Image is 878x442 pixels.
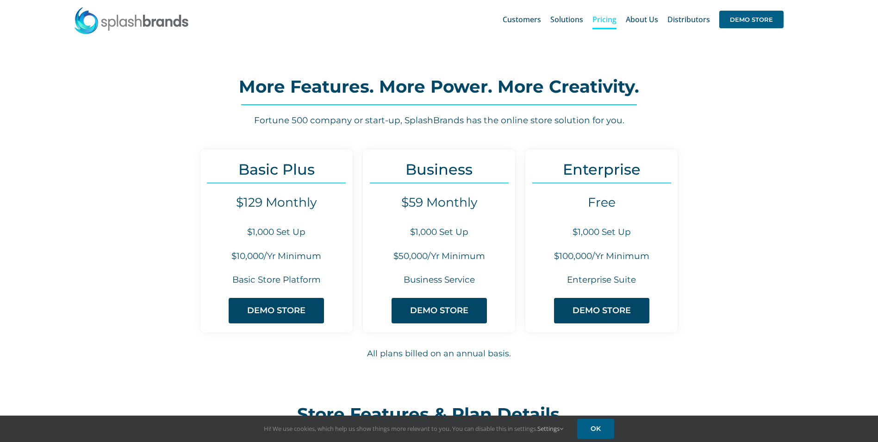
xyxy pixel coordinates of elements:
[264,424,563,433] span: Hi! We use cookies, which help us show things more relevant to you. You can disable this in setti...
[363,274,515,286] h6: Business Service
[247,306,305,316] span: DEMO STORE
[577,419,614,439] a: OK
[503,5,784,34] nav: Main Menu
[363,250,515,263] h6: $50,000/Yr Minimum
[200,274,353,286] h6: Basic Store Platform
[525,161,678,178] h3: Enterprise
[626,16,658,23] span: About Us
[667,16,710,23] span: Distributors
[525,274,678,286] h6: Enterprise Suite
[573,306,631,316] span: DEMO STORE
[115,114,763,127] h6: Fortune 500 company or start-up, SplashBrands has the online store solution for you.
[592,16,616,23] span: Pricing
[525,195,678,210] h4: Free
[550,16,583,23] span: Solutions
[200,195,353,210] h4: $129 Monthly
[537,424,563,433] a: Settings
[200,161,353,178] h3: Basic Plus
[115,77,763,96] h2: More Features. More Power. More Creativity.
[503,16,541,23] span: Customers
[200,226,353,239] h6: $1,000 Set Up
[554,298,649,323] a: DEMO STORE
[363,195,515,210] h4: $59 Monthly
[503,5,541,34] a: Customers
[200,250,353,263] h6: $10,000/Yr Minimum
[74,6,189,34] img: SplashBrands.com Logo
[719,5,784,34] a: DEMO STORE
[229,298,324,323] a: DEMO STORE
[525,250,678,263] h6: $100,000/Yr Minimum
[363,226,515,239] h6: $1,000 Set Up
[115,347,763,360] h6: All plans billed on an annual basis.
[592,5,616,34] a: Pricing
[667,5,710,34] a: Distributors
[297,405,581,423] h2: Store Features & Plan Details
[525,226,678,239] h6: $1,000 Set Up
[719,11,784,28] span: DEMO STORE
[410,306,468,316] span: DEMO STORE
[392,298,487,323] a: DEMO STORE
[363,161,515,178] h3: Business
